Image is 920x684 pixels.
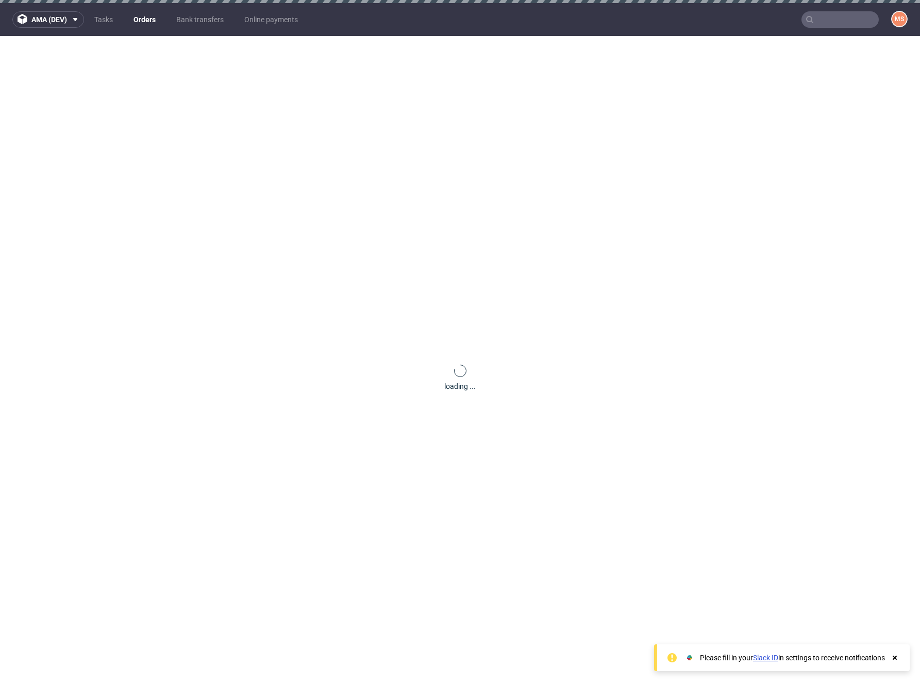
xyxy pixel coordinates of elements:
a: Orders [127,11,162,28]
img: Slack [684,653,695,663]
a: Bank transfers [170,11,230,28]
div: Please fill in your in settings to receive notifications [700,653,885,663]
span: ama (dev) [31,16,67,23]
figcaption: MS [892,12,907,26]
div: loading ... [444,381,476,391]
button: ama (dev) [12,11,84,28]
a: Slack ID [753,654,778,662]
a: Online payments [238,11,304,28]
a: Tasks [88,11,119,28]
